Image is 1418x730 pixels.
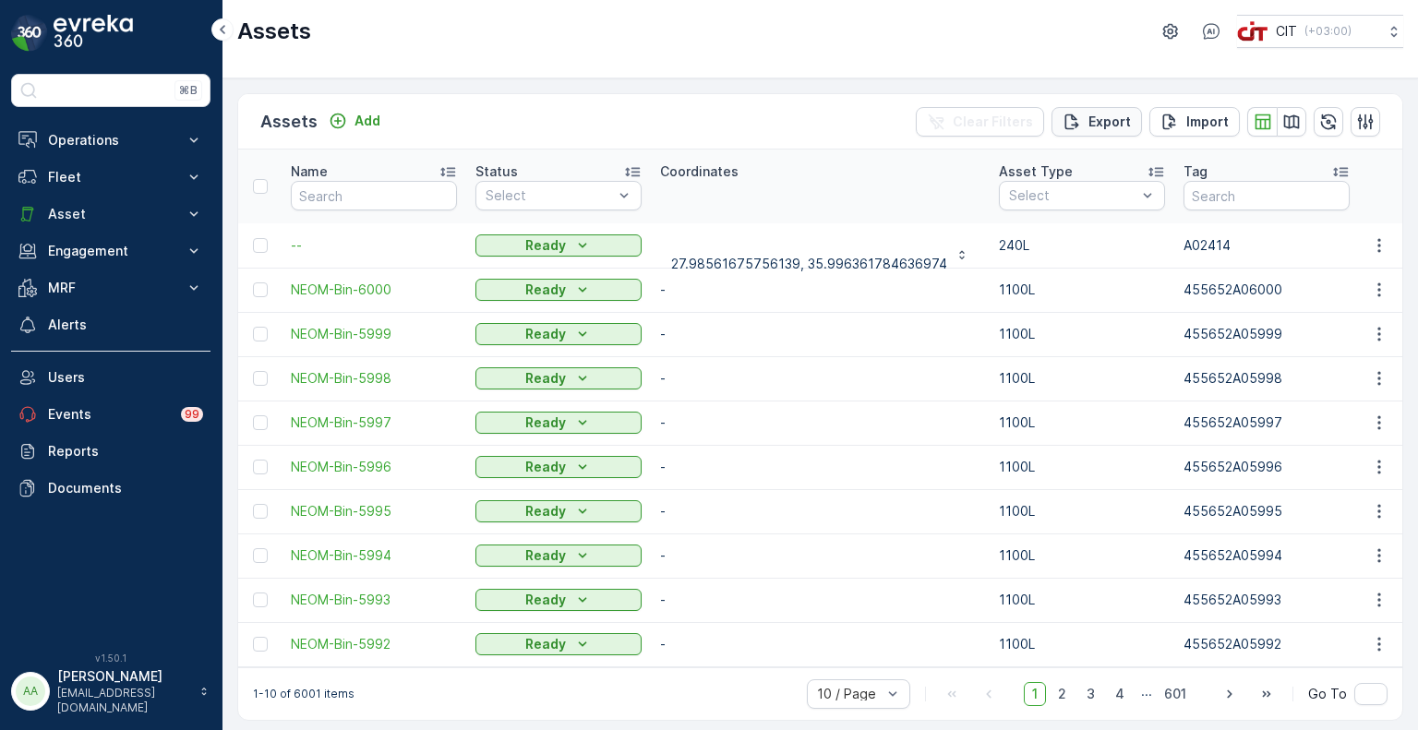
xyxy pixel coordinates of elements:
p: 455652A06000 [1184,281,1350,299]
p: ... [1141,682,1152,706]
button: Clear Filters [916,107,1044,137]
span: 4 [1107,682,1133,706]
div: - [660,454,980,480]
a: Events99 [11,396,210,433]
p: 99 [185,407,199,422]
div: Toggle Row Selected [253,637,268,652]
a: NEOM-Bin-5998 [291,369,457,388]
button: Ready [475,412,642,434]
p: Status [475,162,518,181]
p: Assets [260,109,318,135]
p: Add [354,112,380,130]
a: NEOM-Bin-5992 [291,635,457,653]
p: Documents [48,479,203,497]
p: Ready [525,236,566,255]
p: ⌘B [179,83,198,98]
p: 455652A05994 [1184,546,1350,565]
p: 1100L [999,546,1165,565]
span: 1 [1024,682,1046,706]
p: Ready [525,413,566,432]
p: 455652A05993 [1184,591,1350,609]
p: Users [48,368,203,387]
p: Ready [525,369,566,388]
p: Select [486,186,613,205]
p: CIT [1276,22,1297,41]
button: Ready [475,456,642,478]
div: Toggle Row Selected [253,238,268,253]
p: Asset Type [999,162,1073,181]
a: NEOM-Bin-6000 [291,281,457,299]
p: Ready [525,325,566,343]
p: 1100L [999,413,1165,432]
p: 1100L [999,325,1165,343]
button: Operations [11,122,210,159]
img: cit-logo_pOk6rL0.png [1237,21,1268,42]
button: Ready [475,323,642,345]
span: 3 [1078,682,1103,706]
button: 27.98561675756139, 35.996361784636974 [660,231,980,260]
p: [PERSON_NAME] [57,667,190,686]
p: 455652A05992 [1184,635,1350,653]
input: Search [291,181,457,210]
button: Ready [475,367,642,389]
p: [EMAIL_ADDRESS][DOMAIN_NAME] [57,686,190,715]
p: Tag [1184,162,1208,181]
p: Ready [525,502,566,521]
p: Ready [525,546,566,565]
button: Ready [475,545,642,567]
button: Import [1149,107,1240,137]
a: Reports [11,433,210,470]
div: - [660,321,980,347]
div: Toggle Row Selected [253,504,268,519]
span: 2 [1050,682,1075,706]
a: NEOM-Bin-5999 [291,325,457,343]
div: - [660,631,980,657]
button: CIT(+03:00) [1237,15,1403,48]
div: - [660,410,980,436]
p: 455652A05997 [1184,413,1350,432]
div: - [660,543,980,568]
button: Ready [475,279,642,301]
p: Name [291,162,328,181]
p: 1100L [999,502,1165,521]
button: Ready [475,234,642,257]
input: Search [1184,181,1350,210]
div: Toggle Row Selected [253,460,268,474]
p: 27.98561675756139, 35.996361784636974 [671,255,947,273]
div: Toggle Row Selected [253,371,268,386]
div: - [660,365,980,391]
p: 1100L [999,591,1165,609]
img: logo [11,15,48,52]
button: Ready [475,500,642,522]
p: Events [48,405,170,424]
p: MRF [48,279,174,297]
p: 1100L [999,635,1165,653]
p: Ready [525,458,566,476]
p: 455652A05996 [1184,458,1350,476]
div: Toggle Row Selected [253,327,268,341]
p: ( +03:00 ) [1304,24,1352,39]
div: - [660,498,980,524]
div: Toggle Row Selected [253,592,268,607]
p: Fleet [48,168,174,186]
button: Engagement [11,233,210,269]
div: Toggle Row Selected [253,548,268,563]
div: Toggle Row Selected [253,415,268,430]
p: Alerts [48,316,203,334]
p: 455652A05999 [1184,325,1350,343]
p: 1100L [999,369,1165,388]
span: NEOM-Bin-5997 [291,413,457,432]
a: NEOM-Bin-5994 [291,546,457,565]
button: MRF [11,269,210,306]
a: Users [11,359,210,396]
a: -- [291,236,457,255]
p: Engagement [48,242,174,260]
p: 240L [999,236,1165,255]
button: Add [321,110,388,132]
div: - [660,277,980,303]
p: Ready [525,281,566,299]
